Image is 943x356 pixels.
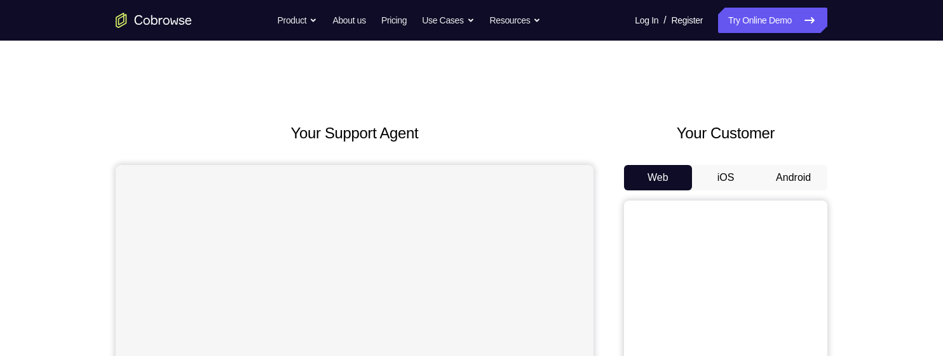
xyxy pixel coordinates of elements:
[490,8,541,33] button: Resources
[422,8,474,33] button: Use Cases
[278,8,318,33] button: Product
[116,13,192,28] a: Go to the home page
[692,165,760,190] button: iOS
[635,8,658,33] a: Log In
[116,122,594,145] h2: Your Support Agent
[672,8,703,33] a: Register
[381,8,407,33] a: Pricing
[663,13,666,28] span: /
[759,165,827,190] button: Android
[718,8,827,33] a: Try Online Demo
[624,165,692,190] button: Web
[624,122,827,145] h2: Your Customer
[332,8,365,33] a: About us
